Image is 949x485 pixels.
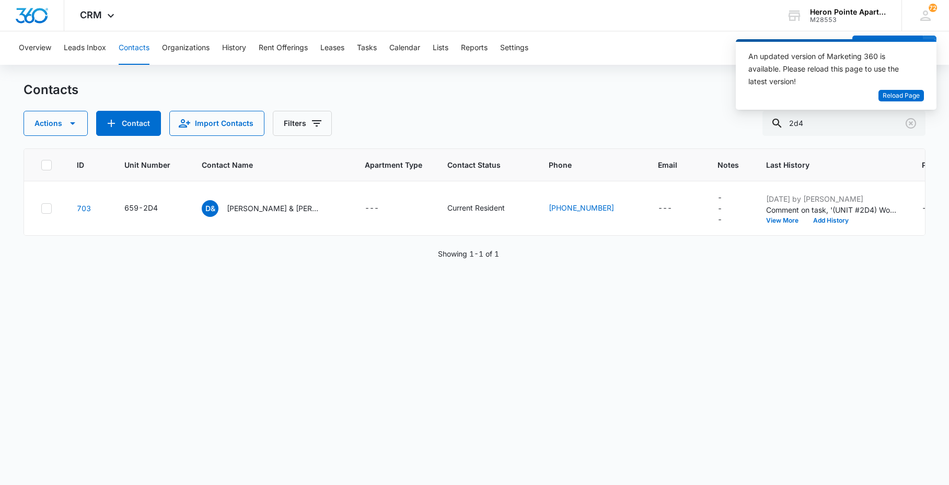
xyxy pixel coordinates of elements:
[658,202,691,215] div: Email - - Select to Edit Field
[124,202,177,215] div: Unit Number - 659-2D4 - Select to Edit Field
[433,31,448,65] button: Lists
[77,204,91,213] a: Navigate to contact details page for Donald & Cindy Wood
[762,111,925,136] input: Search Contacts
[222,31,246,65] button: History
[80,9,102,20] span: CRM
[929,4,937,12] div: notifications count
[169,111,264,136] button: Import Contacts
[658,202,672,215] div: ---
[902,115,919,132] button: Clear
[365,159,422,170] span: Apartment Type
[119,31,149,65] button: Contacts
[273,111,332,136] button: Filters
[162,31,210,65] button: Organizations
[259,31,308,65] button: Rent Offerings
[766,159,882,170] span: Last History
[658,159,677,170] span: Email
[227,203,321,214] p: [PERSON_NAME] & [PERSON_NAME]
[500,31,528,65] button: Settings
[717,159,741,170] span: Notes
[810,16,886,24] div: account id
[24,111,88,136] button: Actions
[461,31,488,65] button: Reports
[748,50,911,88] div: An updated version of Marketing 360 is available. Please reload this page to use the latest version!
[202,200,340,217] div: Contact Name - Donald & Cindy Wood - Select to Edit Field
[96,111,161,136] button: Add Contact
[878,90,924,102] button: Reload Page
[19,31,51,65] button: Overview
[810,8,886,16] div: account name
[852,36,923,61] button: Add Contact
[717,192,741,225] div: Notes - - Select to Edit Field
[365,202,379,215] div: ---
[438,248,499,259] p: Showing 1-1 of 1
[766,193,897,204] p: [DATE] by [PERSON_NAME]
[389,31,420,65] button: Calendar
[365,202,398,215] div: Apartment Type - - Select to Edit Field
[357,31,377,65] button: Tasks
[202,159,325,170] span: Contact Name
[549,159,618,170] span: Phone
[766,204,897,215] p: Comment on task, '(UNIT #2D4) Work Order' "Caulked and painted door"
[549,202,633,215] div: Phone - (715) 207-3842 - Select to Edit Field
[202,200,218,217] span: D&
[124,202,158,213] div: 659-2D4
[549,202,614,213] a: [PHONE_NUMBER]
[766,217,806,224] button: View More
[447,202,524,215] div: Contact Status - Current Resident - Select to Edit Field
[806,217,856,224] button: Add History
[77,159,84,170] span: ID
[929,4,937,12] span: 72
[447,159,508,170] span: Contact Status
[447,202,505,213] div: Current Resident
[320,31,344,65] button: Leases
[64,31,106,65] button: Leads Inbox
[883,91,920,101] span: Reload Page
[717,192,722,225] div: ---
[922,202,936,215] div: ---
[124,159,177,170] span: Unit Number
[24,82,78,98] h1: Contacts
